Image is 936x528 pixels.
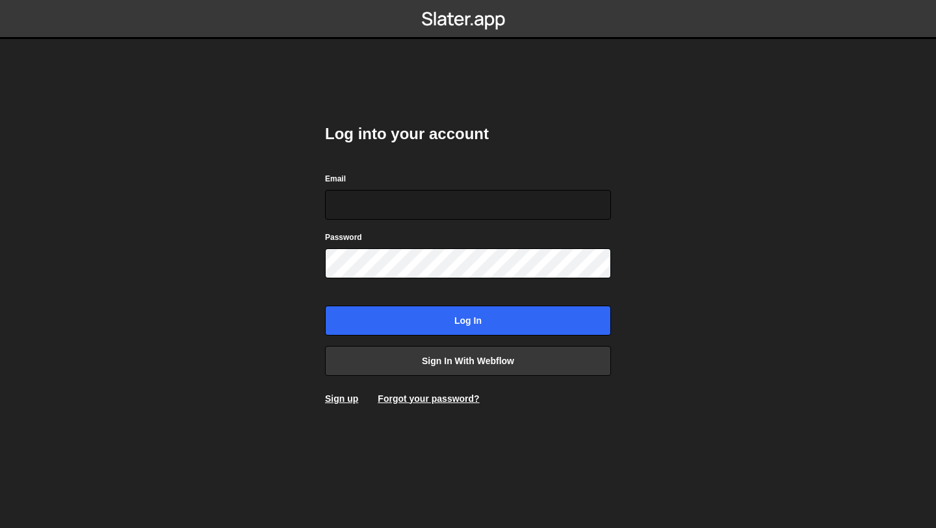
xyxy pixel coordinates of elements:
a: Forgot your password? [378,393,479,404]
a: Sign in with Webflow [325,346,611,376]
input: Log in [325,306,611,336]
label: Password [325,231,362,244]
h2: Log into your account [325,124,611,144]
label: Email [325,172,346,185]
a: Sign up [325,393,358,404]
